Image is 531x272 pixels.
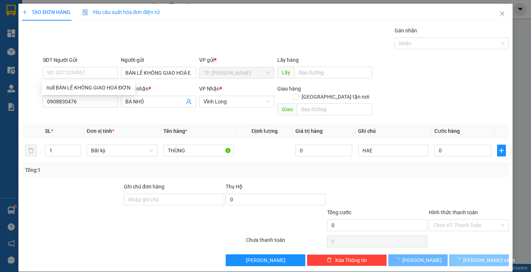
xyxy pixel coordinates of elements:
[307,254,387,266] button: deleteXóa Thông tin
[335,256,367,264] span: Xóa Thông tin
[204,67,270,78] span: TP. Hồ Chí Minh
[124,184,164,190] label: Ghi chú đơn hàng
[295,128,323,134] span: Giá trị hàng
[463,256,515,264] span: [PERSON_NAME] và In
[388,254,448,266] button: [PERSON_NAME]
[124,194,224,205] input: Ghi chú đơn hàng
[70,24,129,34] div: 0989953339
[355,124,431,138] th: Ghi chú
[6,7,18,15] span: Gửi:
[434,128,460,134] span: Cước hàng
[82,9,160,15] span: Yêu cầu xuất hóa đơn điện tử
[294,67,372,78] input: Dọc đường
[497,145,506,156] button: plus
[6,6,65,24] div: TP. [PERSON_NAME]
[42,82,135,93] div: null BÁN LẺ KHÔNG GIAO HOÁ ĐƠN
[492,4,513,24] button: Close
[499,11,505,17] span: close
[45,128,51,134] span: SL
[121,85,196,93] div: Người nhận
[394,257,402,262] span: loading
[22,9,70,15] span: TẠO ĐƠN HÀNG
[358,145,428,156] input: Ghi Chú
[87,128,114,134] span: Đơn vị tính
[82,10,88,15] img: icon
[402,256,442,264] span: [PERSON_NAME]
[297,103,372,115] input: Dọc đường
[277,103,297,115] span: Giao
[429,209,478,215] label: Hình thức thanh toán
[91,145,153,156] span: Bất kỳ
[25,145,37,156] button: delete
[43,56,118,64] div: SĐT Người Gửi
[204,96,270,107] span: Vĩnh Long
[163,128,187,134] span: Tên hàng
[22,10,27,15] span: plus
[277,86,301,92] span: Giao hàng
[6,24,65,42] div: BÁN LẺ KHÔNG GIAO HOÁ ĐƠN
[46,84,131,92] div: null BÁN LẺ KHÔNG GIAO HOÁ ĐƠN
[295,145,352,156] input: 0
[246,256,285,264] span: [PERSON_NAME]
[251,128,278,134] span: Định lượng
[199,56,274,64] div: VP gửi
[277,57,299,63] span: Lấy hàng
[395,28,417,33] label: Gán nhãn
[70,6,129,15] div: Vĩnh Long
[327,209,351,215] span: Tổng cước
[70,7,88,15] span: Nhận:
[299,93,372,101] span: [GEOGRAPHIC_DATA] tận nơi
[70,15,129,24] div: [PERSON_NAME]
[199,86,220,92] span: VP Nhận
[25,166,205,174] div: Tổng: 1
[449,254,509,266] button: [PERSON_NAME] và In
[455,257,463,262] span: loading
[69,46,96,54] span: Chưa thu
[277,67,294,78] span: Lấy
[226,184,243,190] span: Thu Hộ
[497,148,506,153] span: plus
[186,99,192,105] span: user-add
[245,236,327,249] div: Chưa thanh toán
[327,257,332,263] span: delete
[226,254,306,266] button: [PERSON_NAME]
[163,145,234,156] input: VD: Bàn, Ghế
[121,56,196,64] div: Người gửi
